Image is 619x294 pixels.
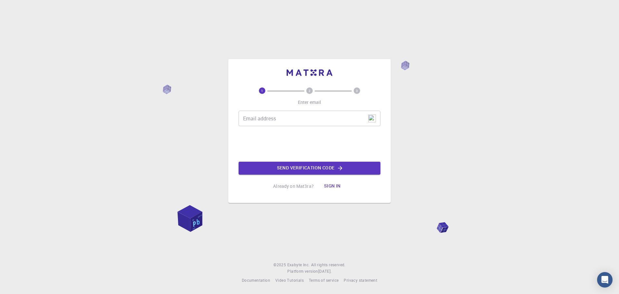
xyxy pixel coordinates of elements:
a: Exabyte Inc. [287,262,310,268]
span: Exabyte Inc. [287,262,310,267]
button: Send verification code [239,162,380,175]
div: Open Intercom Messenger [597,272,613,288]
span: © 2025 [273,262,287,268]
p: Already on Mat3ra? [273,183,314,189]
span: Privacy statement [344,278,377,283]
a: Documentation [242,277,270,284]
text: 1 [261,88,263,93]
text: 2 [309,88,310,93]
a: Privacy statement [344,277,377,284]
span: Terms of service [309,278,339,283]
a: Video Tutorials [275,277,304,284]
span: [DATE] . [318,269,332,274]
span: All rights reserved. [311,262,346,268]
button: Sign in [319,180,346,193]
p: Enter email [298,99,321,106]
iframe: reCAPTCHA [260,131,359,157]
text: 3 [356,88,358,93]
a: [DATE]. [318,268,332,275]
img: npw-badge-icon.svg [368,115,376,122]
span: Video Tutorials [275,278,304,283]
span: Documentation [242,278,270,283]
span: Platform version [287,268,318,275]
a: Terms of service [309,277,339,284]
